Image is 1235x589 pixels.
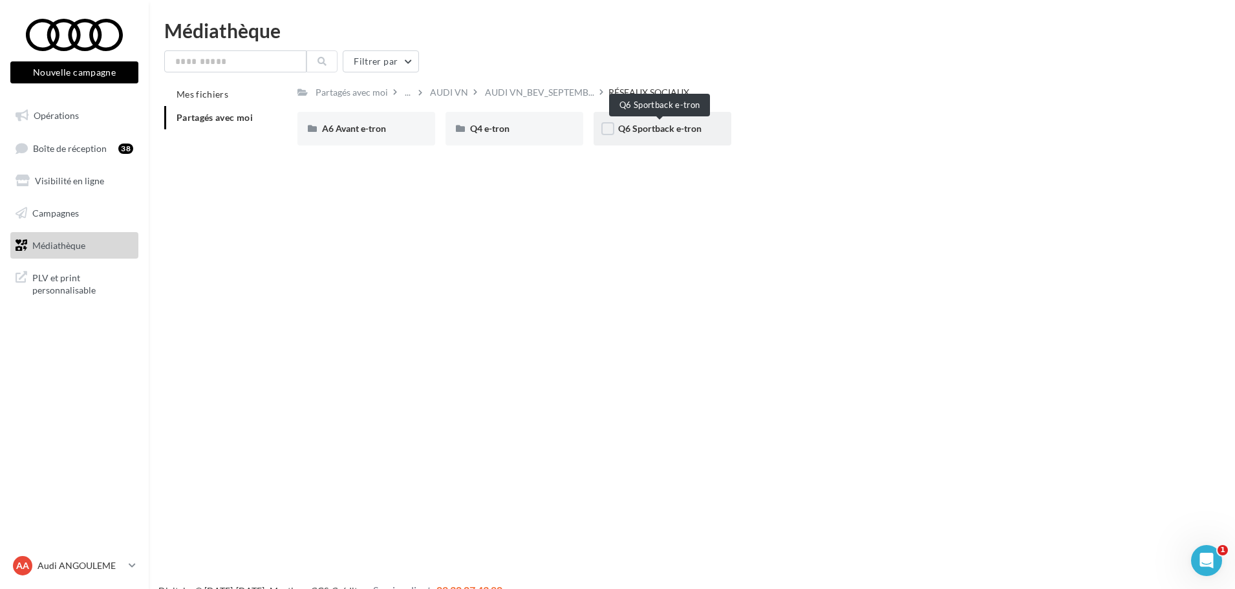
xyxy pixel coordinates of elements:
[430,86,468,99] div: AUDI VN
[8,200,141,227] a: Campagnes
[35,175,104,186] span: Visibilité en ligne
[34,110,79,121] span: Opérations
[33,142,107,153] span: Boîte de réception
[10,61,138,83] button: Nouvelle campagne
[177,112,253,123] span: Partagés avec moi
[470,123,510,134] span: Q4 e-tron
[38,559,124,572] p: Audi ANGOULEME
[608,86,689,99] div: RÉSEAUX SOCIAUX
[8,232,141,259] a: Médiathèque
[1218,545,1228,555] span: 1
[32,269,133,297] span: PLV et print personnalisable
[118,144,133,154] div: 38
[316,86,388,99] div: Partagés avec moi
[8,167,141,195] a: Visibilité en ligne
[1191,545,1222,576] iframe: Intercom live chat
[402,83,413,102] div: ...
[322,123,386,134] span: A6 Avant e-tron
[618,123,702,134] span: Q6 Sportback e-tron
[16,559,29,572] span: AA
[8,134,141,162] a: Boîte de réception38
[164,21,1219,40] div: Médiathèque
[8,264,141,302] a: PLV et print personnalisable
[32,239,85,250] span: Médiathèque
[32,208,79,219] span: Campagnes
[609,94,710,116] div: Q6 Sportback e-tron
[10,553,138,578] a: AA Audi ANGOULEME
[343,50,419,72] button: Filtrer par
[8,102,141,129] a: Opérations
[177,89,228,100] span: Mes fichiers
[485,86,594,99] span: AUDI VN_BEV_SEPTEMB...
